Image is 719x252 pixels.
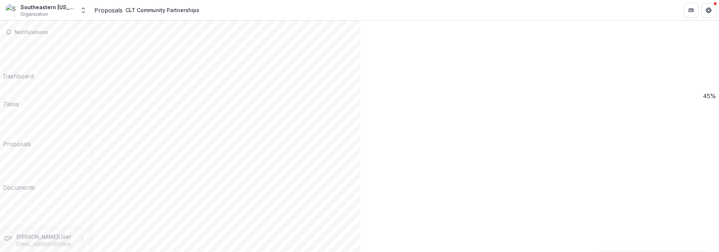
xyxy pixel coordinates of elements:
[3,183,35,192] div: Documents
[3,41,34,81] a: Dashboard
[6,4,18,16] img: Southeastern Connecticut Community Land Trust
[78,236,87,244] button: More
[94,6,123,15] a: Proposals
[3,151,35,192] a: Documents
[684,3,699,18] button: Partners
[20,11,48,18] span: Organization
[78,3,89,18] button: Open entity switcher
[3,72,34,81] div: Dashboard
[703,92,716,100] p: 45 %
[16,233,58,241] p: [PERSON_NAME]
[3,111,31,148] a: Proposals
[701,3,716,18] button: Get Help
[58,232,72,241] p: User
[16,241,75,248] p: [EMAIL_ADDRESS][DOMAIN_NAME]
[3,26,88,38] button: Notifications
[4,234,14,243] div: Clayton Potter
[15,29,85,36] span: Notifications
[20,3,75,11] div: Southeastern [US_STATE] Community Land Trust
[94,5,202,15] nav: breadcrumb
[3,84,19,108] a: Tasks
[3,140,31,148] div: Proposals
[3,100,19,108] div: Tasks
[125,6,199,14] div: CLT Community Partnerships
